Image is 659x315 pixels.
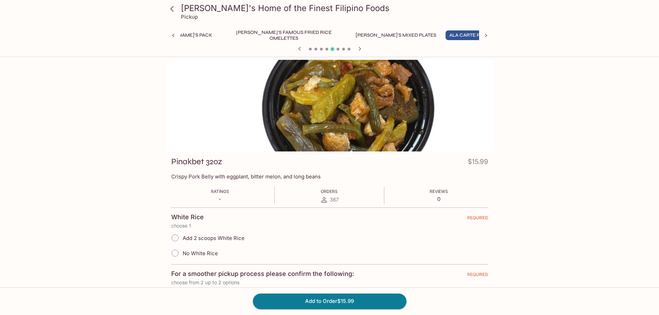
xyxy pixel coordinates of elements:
[211,196,229,202] p: -
[171,270,354,278] h4: For a smoother pickup process please confirm the following:
[253,294,406,309] button: Add to Order$15.99
[171,223,488,229] p: choose 1
[171,156,222,167] h3: Pinakbet 32oz
[321,189,338,194] span: Orders
[222,30,346,40] button: [PERSON_NAME]'s Famous Fried Rice Omelettes
[352,30,440,40] button: [PERSON_NAME]'s Mixed Plates
[181,13,198,20] p: Pickup
[468,156,488,170] h4: $15.99
[181,3,490,13] h3: [PERSON_NAME]'s Home of the Finest Filipino Foods
[467,215,488,223] span: REQUIRED
[467,272,488,280] span: REQUIRED
[171,213,204,221] h4: White Rice
[149,30,216,40] button: [PERSON_NAME]'s Pack
[183,235,245,241] span: Add 2 scoops White Rice
[166,60,493,151] div: Pinakbet 32oz
[446,30,544,40] button: Ala Carte Favorite Filipino Dishes
[330,196,339,203] span: 367
[171,280,488,285] p: choose from 2 up to 2 options
[171,173,488,180] p: Crispy Pork Belly with eggplant, bitter melon, and long beans
[430,196,448,202] p: 0
[183,250,218,257] span: No White Rice
[430,189,448,194] span: Reviews
[211,189,229,194] span: Ratings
